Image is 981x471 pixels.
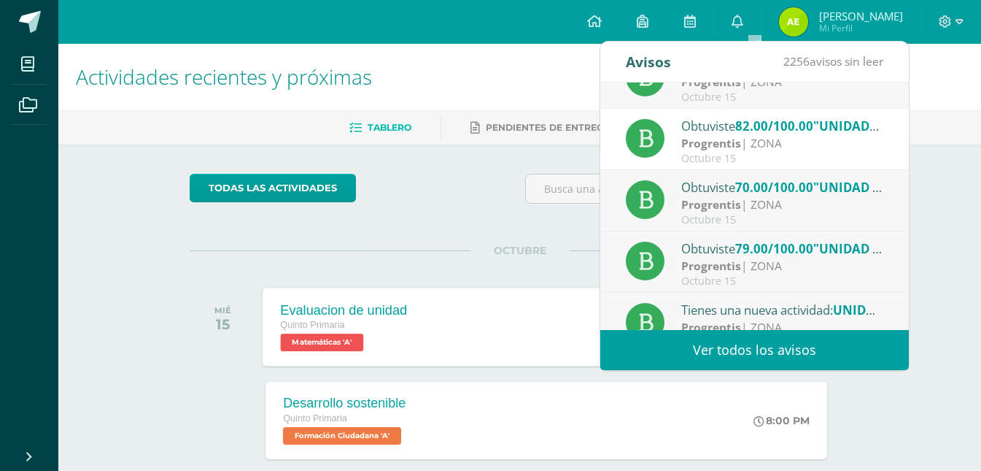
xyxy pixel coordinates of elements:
div: Obtuviste en [681,239,884,258]
strong: Progrentis [681,258,741,274]
span: OCTUBRE [470,244,570,257]
span: Matemáticas 'A' [281,334,364,351]
strong: Progrentis [681,196,741,212]
div: Octubre 15 [681,275,884,288]
img: a1f1fd6ee15b5b6f04d9be35a7d3af2a.png [779,7,808,37]
span: Actividades recientes y próximas [76,63,372,91]
span: [PERSON_NAME] [819,9,903,23]
span: Formación Ciudadana 'A' [283,427,401,445]
span: Pendientes de entrega [486,122,610,133]
span: Quinto Primaria [283,413,347,424]
div: MIÉ [214,305,231,315]
div: | ZONA [681,319,884,336]
div: | ZONA [681,135,884,152]
div: Octubre 15 [681,91,884,104]
span: UNIDAD 20 [833,302,901,318]
div: Avisos [626,42,671,82]
strong: Progrentis [681,74,741,90]
strong: Progrentis [681,135,741,151]
a: Tablero [349,116,411,139]
div: 15 [214,315,231,333]
span: Mi Perfil [819,22,903,34]
div: 8:00 PM [753,414,810,427]
span: avisos sin leer [783,53,883,69]
input: Busca una actividad próxima aquí... [526,175,849,203]
div: Octubre 15 [681,214,884,226]
span: Quinto Primaria [281,320,345,330]
div: | ZONA [681,258,884,275]
strong: Progrentis [681,319,741,335]
span: 70.00/100.00 [735,179,813,196]
div: | ZONA [681,196,884,213]
span: Tablero [368,122,411,133]
div: Obtuviste en [681,177,884,196]
span: "UNIDAD 16" [813,240,893,257]
div: Evaluacion de unidad [281,302,408,318]
span: 82.00/100.00 [735,118,813,134]
div: Obtuviste en [681,116,884,135]
a: Ver todos los avisos [600,330,909,370]
div: Tienes una nueva actividad: [681,300,884,319]
span: "UNIDAD 17" [813,179,893,196]
span: 79.00/100.00 [735,240,813,257]
span: "UNIDAD18" [813,118,890,134]
div: Desarrollo sostenible [283,396,406,411]
span: 2256 [783,53,810,69]
div: Octubre 15 [681,153,884,165]
a: Pendientes de entrega [470,116,610,139]
div: | ZONA [681,74,884,91]
a: todas las Actividades [190,174,356,202]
